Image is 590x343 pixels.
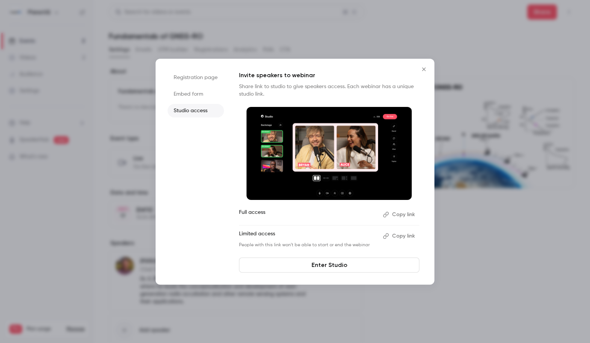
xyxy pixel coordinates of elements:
[380,209,419,221] button: Copy link
[380,230,419,242] button: Copy link
[168,71,224,84] li: Registration page
[247,107,412,200] img: Invite speakers to webinar
[168,87,224,101] li: Embed form
[239,242,377,248] p: People with this link won't be able to start or end the webinar
[168,104,224,117] li: Studio access
[416,62,431,77] button: Close
[239,209,377,221] p: Full access
[239,230,377,242] p: Limited access
[239,71,419,80] p: Invite speakers to webinar
[239,258,419,273] a: Enter Studio
[239,83,419,98] p: Share link to studio to give speakers access. Each webinar has a unique studio link.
